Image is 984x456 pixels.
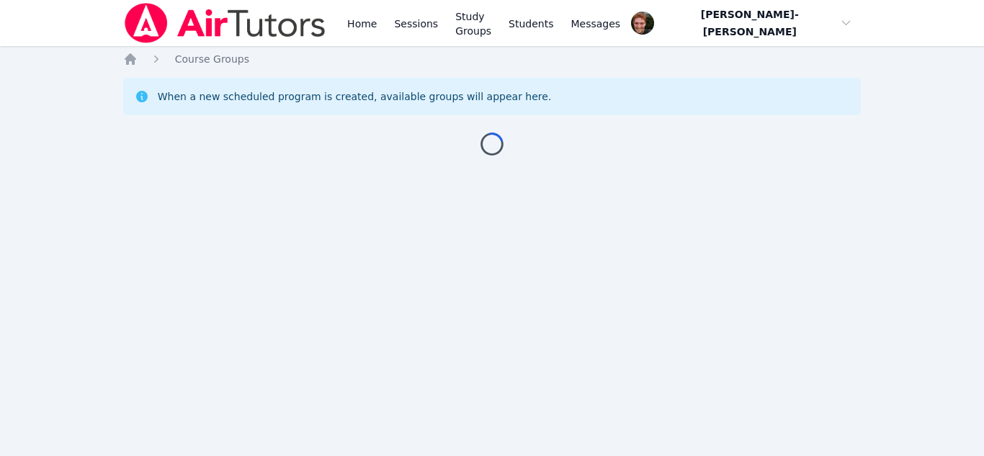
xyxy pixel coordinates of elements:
[158,89,552,104] div: When a new scheduled program is created, available groups will appear here.
[123,52,862,66] nav: Breadcrumb
[175,52,249,66] a: Course Groups
[123,3,327,43] img: Air Tutors
[175,53,249,65] span: Course Groups
[571,17,621,31] span: Messages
